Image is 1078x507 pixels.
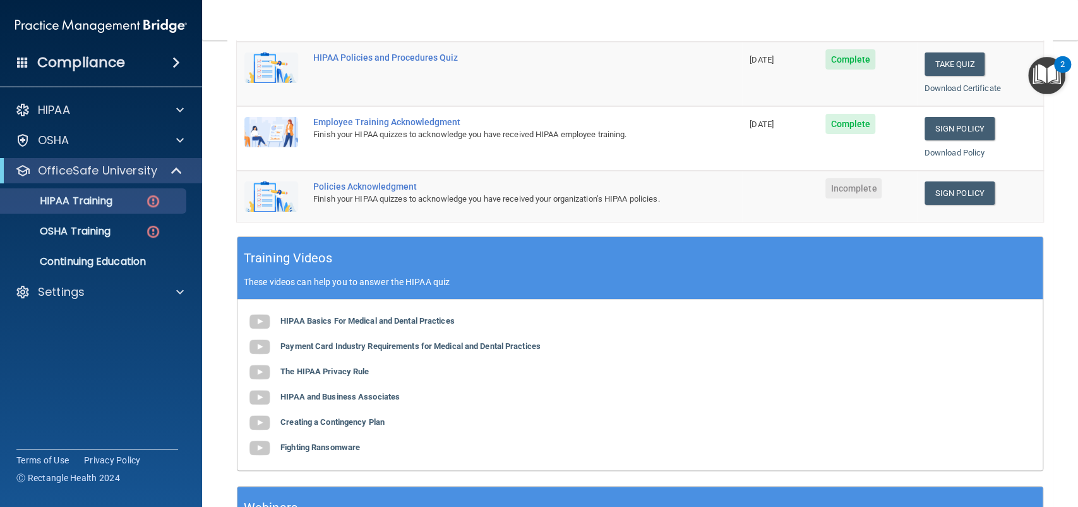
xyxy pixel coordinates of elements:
[925,117,995,140] a: Sign Policy
[313,127,679,142] div: Finish your HIPAA quizzes to acknowledge you have received HIPAA employee training.
[825,49,875,70] span: Complete
[825,178,882,199] span: Incomplete
[15,133,184,148] a: OSHA
[8,195,112,207] p: HIPAA Training
[925,83,1001,93] a: Download Certificate
[15,13,187,39] img: PMB logo
[247,309,272,334] img: gray_youtube_icon.38fcd6cc.png
[280,392,400,401] b: HIPAA and Business Associates
[37,54,125,71] h4: Compliance
[313,192,679,207] div: Finish your HIPAA quizzes to acknowledge you have received your organization’s HIPAA policies.
[244,277,1036,287] p: These videos can help you to answer the HIPAA quiz
[925,148,985,157] a: Download Policy
[38,163,157,178] p: OfficeSafe University
[244,247,332,269] h5: Training Videos
[313,117,679,127] div: Employee Training Acknowledgment
[247,385,272,410] img: gray_youtube_icon.38fcd6cc.png
[145,193,161,209] img: danger-circle.6113f641.png
[280,443,360,452] b: Fighting Ransomware
[280,367,369,376] b: The HIPAA Privacy Rule
[16,454,69,467] a: Terms of Use
[38,102,70,118] p: HIPAA
[8,225,111,238] p: OSHA Training
[84,454,141,467] a: Privacy Policy
[16,472,120,484] span: Ⓒ Rectangle Health 2024
[313,52,679,63] div: HIPAA Policies and Procedures Quiz
[145,224,161,240] img: danger-circle.6113f641.png
[15,284,184,300] a: Settings
[15,163,183,178] a: OfficeSafe University
[280,316,455,326] b: HIPAA Basics For Medical and Dental Practices
[825,114,875,134] span: Complete
[280,417,385,427] b: Creating a Contingency Plan
[925,181,995,205] a: Sign Policy
[38,284,85,300] p: Settings
[1060,64,1065,81] div: 2
[750,55,774,64] span: [DATE]
[247,436,272,461] img: gray_youtube_icon.38fcd6cc.png
[313,181,679,192] div: Policies Acknowledgment
[15,102,184,118] a: HIPAA
[247,410,272,436] img: gray_youtube_icon.38fcd6cc.png
[247,334,272,360] img: gray_youtube_icon.38fcd6cc.png
[750,119,774,129] span: [DATE]
[1028,57,1065,94] button: Open Resource Center, 2 new notifications
[8,255,181,268] p: Continuing Education
[247,360,272,385] img: gray_youtube_icon.38fcd6cc.png
[38,133,69,148] p: OSHA
[280,341,541,351] b: Payment Card Industry Requirements for Medical and Dental Practices
[925,52,985,76] button: Take Quiz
